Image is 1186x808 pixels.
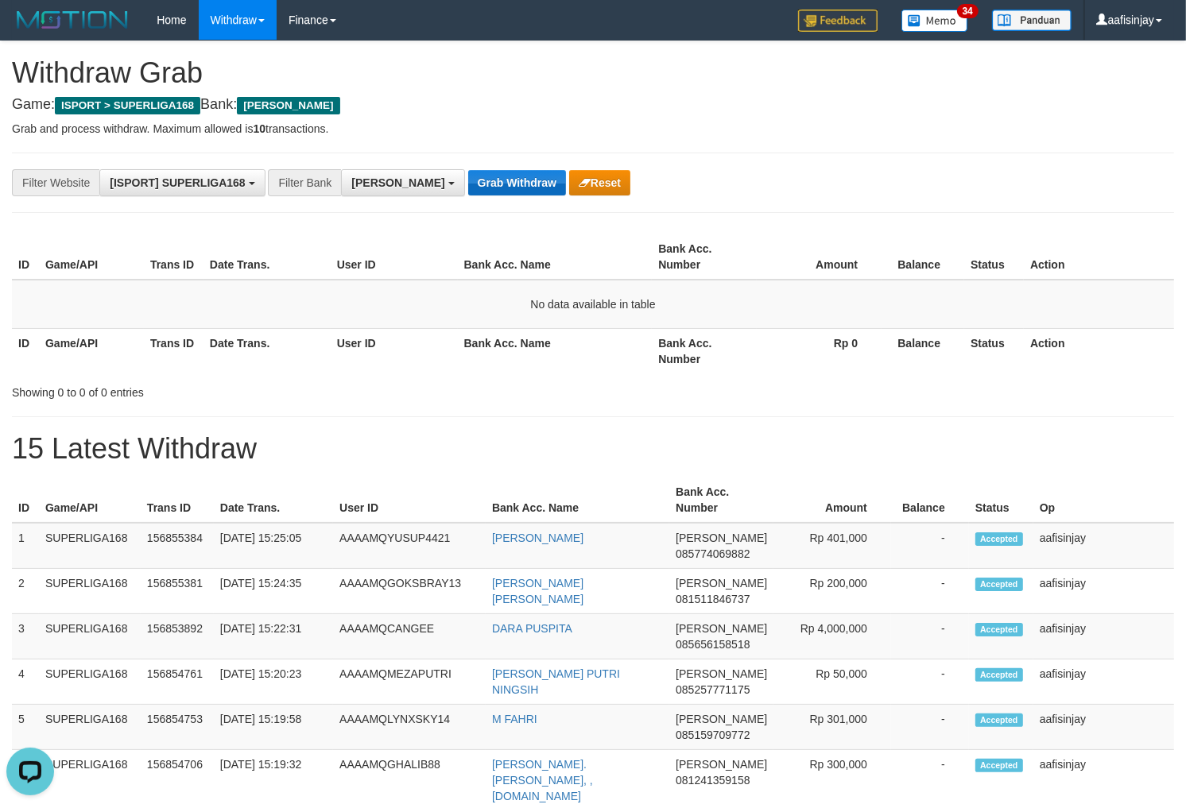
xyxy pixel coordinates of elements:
[110,176,245,189] span: [ISPORT] SUPERLIGA168
[214,569,333,614] td: [DATE] 15:24:35
[757,234,882,280] th: Amount
[969,477,1033,523] th: Status
[12,169,99,196] div: Filter Website
[964,234,1024,280] th: Status
[773,614,891,659] td: Rp 4,000,000
[268,169,341,196] div: Filter Bank
[891,477,969,523] th: Balance
[676,713,767,725] span: [PERSON_NAME]
[141,523,214,569] td: 156855384
[203,328,331,373] th: Date Trans.
[333,523,486,569] td: AAAAMQYUSUP4421
[214,705,333,750] td: [DATE] 15:19:58
[992,10,1072,31] img: panduan.png
[676,547,750,560] span: Copy 085774069882 to clipboard
[333,705,486,750] td: AAAAMQLYNXSKY14
[141,614,214,659] td: 156853892
[12,705,39,750] td: 5
[757,328,882,373] th: Rp 0
[12,280,1174,329] td: No data available in table
[975,532,1023,546] span: Accepted
[39,705,141,750] td: SUPERLIGA168
[468,170,566,195] button: Grab Withdraw
[676,638,750,651] span: Copy 085656158518 to clipboard
[12,234,39,280] th: ID
[492,622,572,635] a: DARA PUSPITA
[1033,523,1174,569] td: aafisinjay
[333,659,486,705] td: AAAAMQMEZAPUTRI
[569,170,630,195] button: Reset
[1033,659,1174,705] td: aafisinjay
[798,10,878,32] img: Feedback.jpg
[12,8,133,32] img: MOTION_logo.png
[891,569,969,614] td: -
[214,477,333,523] th: Date Trans.
[144,328,203,373] th: Trans ID
[773,523,891,569] td: Rp 401,000
[12,378,483,400] div: Showing 0 to 0 of 0 entries
[12,569,39,614] td: 2
[141,477,214,523] th: Trans ID
[12,523,39,569] td: 1
[901,10,968,32] img: Button%20Memo.svg
[1033,614,1174,659] td: aafisinjay
[214,523,333,569] td: [DATE] 15:25:05
[676,593,750,605] span: Copy 081511846737 to clipboard
[676,577,767,590] span: [PERSON_NAME]
[1024,328,1174,373] th: Action
[333,477,486,523] th: User ID
[12,97,1174,113] h4: Game: Bank:
[882,234,964,280] th: Balance
[891,705,969,750] td: -
[492,577,583,605] a: [PERSON_NAME] [PERSON_NAME]
[676,758,767,771] span: [PERSON_NAME]
[39,523,141,569] td: SUPERLIGA168
[12,433,1174,465] h1: 15 Latest Withdraw
[652,234,757,280] th: Bank Acc. Number
[891,659,969,705] td: -
[492,532,583,544] a: [PERSON_NAME]
[669,477,773,523] th: Bank Acc. Number
[39,569,141,614] td: SUPERLIGA168
[214,614,333,659] td: [DATE] 15:22:31
[333,569,486,614] td: AAAAMQGOKSBRAY13
[141,659,214,705] td: 156854761
[676,729,750,741] span: Copy 085159709772 to clipboard
[12,328,39,373] th: ID
[12,57,1174,89] h1: Withdraw Grab
[975,759,1023,772] span: Accepted
[975,578,1023,591] span: Accepted
[773,705,891,750] td: Rp 301,000
[253,122,265,135] strong: 10
[39,477,141,523] th: Game/API
[144,234,203,280] th: Trans ID
[333,614,486,659] td: AAAAMQCANGEE
[676,532,767,544] span: [PERSON_NAME]
[1033,569,1174,614] td: aafisinjay
[676,667,767,680] span: [PERSON_NAME]
[12,121,1174,137] p: Grab and process withdraw. Maximum allowed is transactions.
[351,176,444,189] span: [PERSON_NAME]
[6,6,54,54] button: Open LiveChat chat widget
[39,659,141,705] td: SUPERLIGA168
[975,713,1023,727] span: Accepted
[957,4,979,18] span: 34
[492,758,593,802] a: [PERSON_NAME]. [PERSON_NAME], , [DOMAIN_NAME]
[676,683,750,696] span: Copy 085257771175 to clipboard
[1033,705,1174,750] td: aafisinjay
[1033,477,1174,523] th: Op
[773,569,891,614] td: Rp 200,000
[141,705,214,750] td: 156854753
[676,774,750,787] span: Copy 081241359158 to clipboard
[975,623,1023,636] span: Accepted
[203,234,331,280] th: Date Trans.
[55,97,200,114] span: ISPORT > SUPERLIGA168
[331,234,458,280] th: User ID
[237,97,339,114] span: [PERSON_NAME]
[486,477,669,523] th: Bank Acc. Name
[492,667,620,696] a: [PERSON_NAME] PUTRI NINGSIH
[882,328,964,373] th: Balance
[458,328,653,373] th: Bank Acc. Name
[773,659,891,705] td: Rp 50,000
[975,668,1023,682] span: Accepted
